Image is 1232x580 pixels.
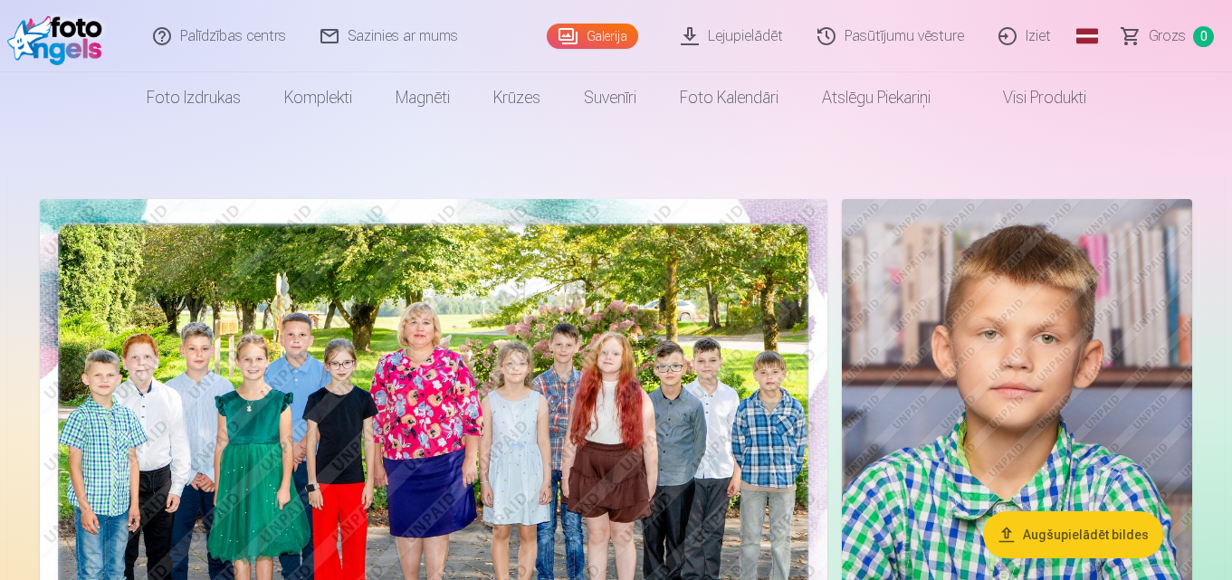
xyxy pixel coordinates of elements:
a: Foto izdrukas [125,72,263,123]
button: Augšupielādēt bildes [983,511,1163,558]
span: 0 [1193,26,1214,47]
a: Suvenīri [562,72,658,123]
a: Galerija [547,24,638,49]
a: Magnēti [374,72,472,123]
img: /fa1 [7,7,111,65]
span: Grozs [1149,25,1186,47]
a: Visi produkti [952,72,1108,123]
a: Komplekti [263,72,374,123]
a: Atslēgu piekariņi [800,72,952,123]
a: Krūzes [472,72,562,123]
a: Foto kalendāri [658,72,800,123]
